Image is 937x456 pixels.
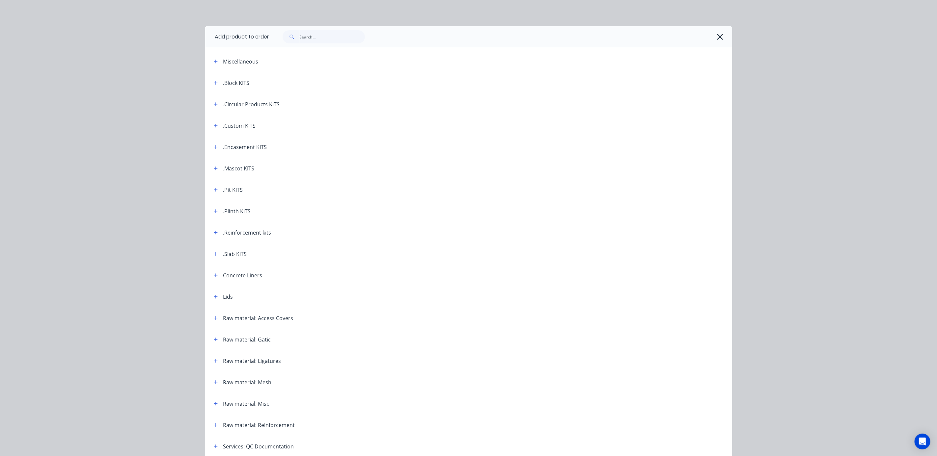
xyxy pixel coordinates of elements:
div: .Slab KITS [223,250,247,258]
div: Raw material: Access Covers [223,314,293,322]
div: Raw material: Ligatures [223,357,281,365]
div: Miscellaneous [223,58,259,65]
input: Search... [300,30,365,43]
div: .Pit KITS [223,186,243,194]
div: Services: QC Documentation [223,443,294,450]
div: Add product to order [205,26,269,47]
div: .Block KITS [223,79,250,87]
div: Concrete Liners [223,271,262,279]
div: Open Intercom Messenger [915,434,930,449]
div: .Custom KITS [223,122,256,130]
div: .Circular Products KITS [223,100,280,108]
div: Raw material: Misc [223,400,269,408]
div: Lids [223,293,233,301]
div: .Reinforcement kits [223,229,271,237]
div: .Mascot KITS [223,165,255,172]
div: Raw material: Gatic [223,336,271,343]
div: Raw material: Mesh [223,378,272,386]
div: .Encasement KITS [223,143,267,151]
div: .Plinth KITS [223,207,251,215]
div: Raw material: Reinforcement [223,421,295,429]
